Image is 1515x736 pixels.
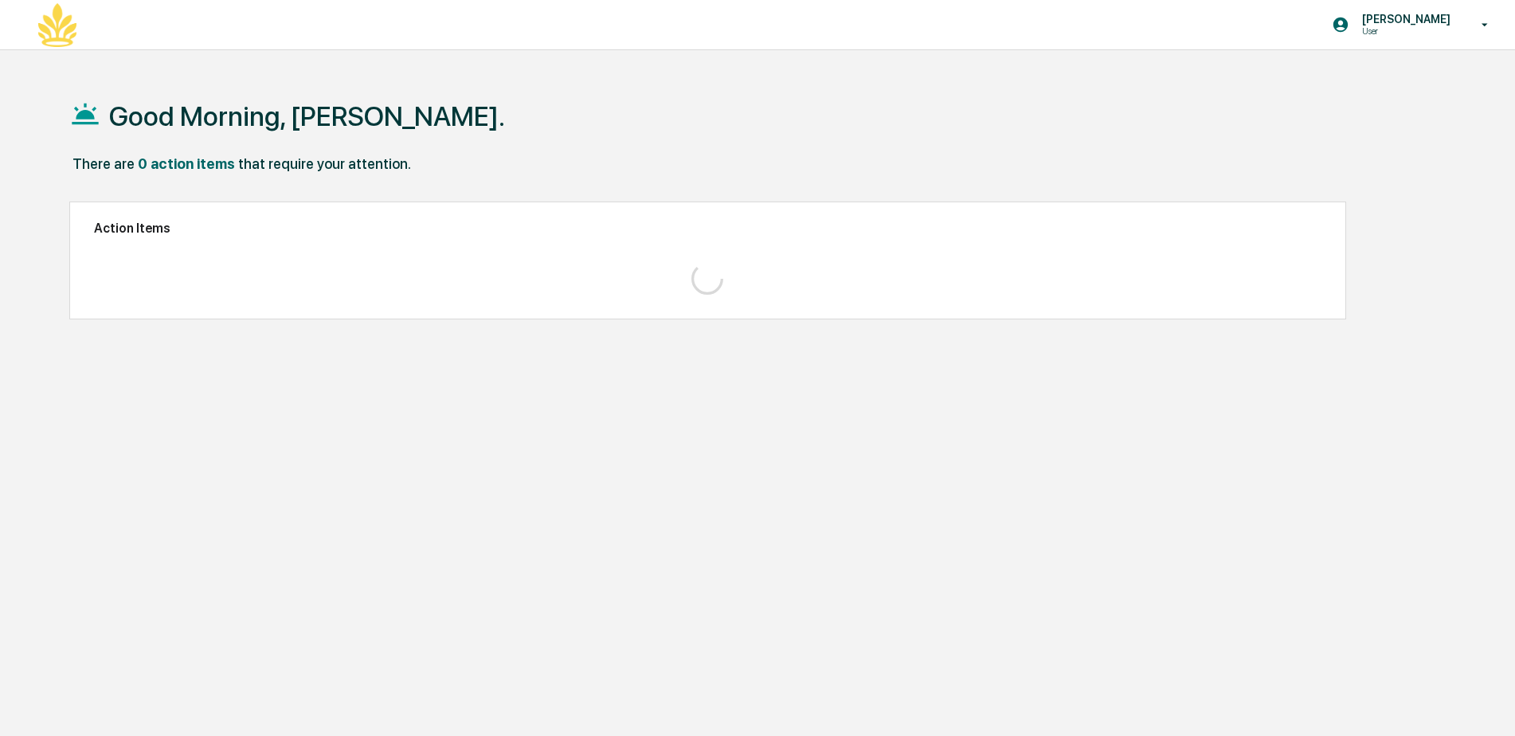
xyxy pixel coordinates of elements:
[138,155,235,172] div: 0 action items
[72,155,135,172] div: There are
[94,221,1321,236] h2: Action Items
[1349,25,1458,37] p: User
[1349,13,1458,25] p: [PERSON_NAME]
[38,3,76,47] img: logo
[238,155,411,172] div: that require your attention.
[109,100,505,132] h1: Good Morning, [PERSON_NAME].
